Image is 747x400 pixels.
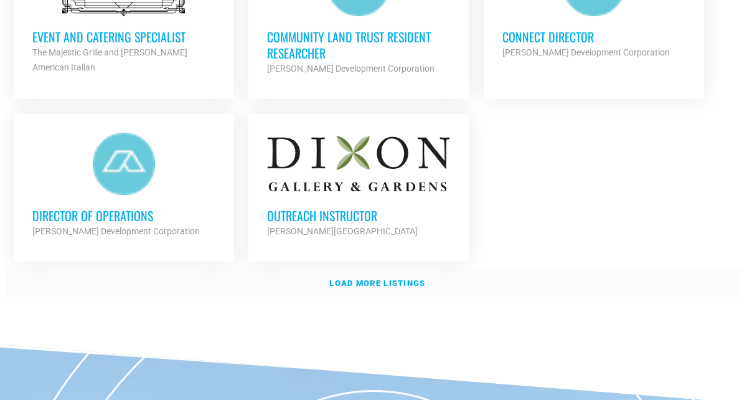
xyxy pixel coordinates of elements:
a: Outreach Instructor [PERSON_NAME][GEOGRAPHIC_DATA] [248,114,469,257]
a: Director of Operations [PERSON_NAME] Development Corporation [14,114,234,257]
strong: [PERSON_NAME][GEOGRAPHIC_DATA] [267,226,418,236]
a: Load more listings [6,269,741,298]
h3: Event and Catering Specialist [32,29,215,45]
h3: Outreach Instructor [267,207,450,224]
strong: Load more listings [329,279,425,288]
strong: [PERSON_NAME] Development Corporation [32,226,200,236]
h3: Community Land Trust Resident Researcher [267,29,450,61]
strong: [PERSON_NAME] Development Corporation [267,64,435,74]
h3: Director of Operations [32,207,215,224]
strong: [PERSON_NAME] Development Corporation [502,47,670,57]
strong: The Majestic Grille and [PERSON_NAME] American Italian [32,47,187,72]
h3: Connect Director [502,29,685,45]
